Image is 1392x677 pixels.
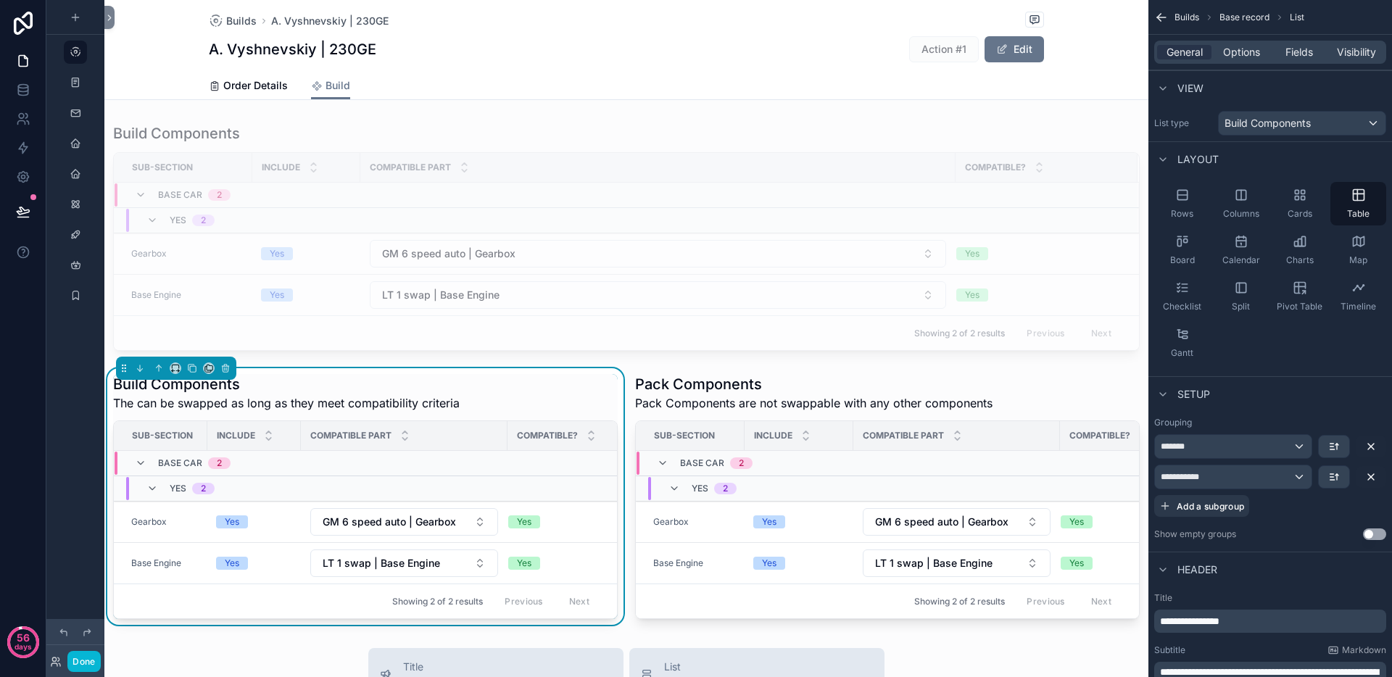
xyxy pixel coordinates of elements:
span: Title [403,660,493,674]
span: Compatible? [1069,430,1130,441]
span: Showing 2 of 2 results [392,596,483,607]
button: Map [1330,228,1386,272]
span: Rows [1171,208,1193,220]
span: Yes [170,483,186,494]
span: Charts [1286,254,1314,266]
span: Yes [170,215,186,226]
span: Include [262,162,300,173]
span: Calendar [1222,254,1260,266]
span: Columns [1223,208,1259,220]
span: Visibility [1337,45,1376,59]
button: Select Button [310,549,498,577]
span: Table [1347,208,1370,220]
span: Fields [1285,45,1313,59]
div: 2 [201,483,206,494]
button: Cards [1272,182,1327,225]
span: List [1290,12,1304,23]
a: Builds [209,14,257,28]
span: Header [1177,562,1217,577]
span: Sub-Section [132,162,193,173]
button: Rows [1154,182,1210,225]
button: Done [67,651,100,672]
a: Yes [508,515,726,528]
h1: Build Components [113,374,460,394]
a: Yes [216,515,292,528]
span: Compatible part [370,162,451,173]
span: Showing 2 of 2 results [914,328,1005,339]
span: Include [754,430,792,441]
span: Split [1232,301,1250,312]
button: Select Button [310,508,498,536]
span: Layout [1177,152,1219,167]
h1: A. Vyshnevskiy | 230GE [209,39,376,59]
button: Checklist [1154,275,1210,318]
div: 2 [739,457,744,469]
button: Build Components [1218,111,1386,136]
span: Board [1170,254,1195,266]
span: Build Components [1225,116,1311,130]
span: Compatible? [965,162,1026,173]
span: Pivot Table [1277,301,1322,312]
button: Edit [985,36,1044,62]
div: Yes [517,515,531,528]
label: Show empty groups [1154,528,1236,540]
div: 2 [201,215,206,226]
span: Add a subgroup [1177,501,1244,512]
span: List [664,660,789,674]
button: Board [1154,228,1210,272]
span: Gantt [1171,347,1193,359]
p: days [14,636,32,657]
div: 2 [723,483,728,494]
span: Markdown [1342,644,1386,656]
span: Timeline [1341,301,1376,312]
a: Gearbox [131,516,199,528]
span: Map [1349,254,1367,266]
span: LT 1 swap | Base Engine [323,556,440,570]
label: Grouping [1154,417,1192,428]
a: Base Engine [131,557,181,569]
span: Compatible part [863,430,944,441]
span: Include [217,430,255,441]
a: Yes [216,557,292,570]
button: Columns [1213,182,1269,225]
span: View [1177,81,1203,96]
span: GM 6 speed auto | Gearbox [323,515,456,529]
span: The can be swapped as long as they meet compatibility criteria [113,394,460,412]
button: Charts [1272,228,1327,272]
span: Sub-Section [654,430,715,441]
label: Subtitle [1154,644,1185,656]
label: List type [1154,117,1212,129]
a: Markdown [1327,644,1386,656]
a: Order Details [209,72,288,101]
span: Yes [692,483,708,494]
div: Yes [225,557,239,570]
span: Base Car [158,457,202,469]
span: Compatible part [310,430,391,441]
span: Checklist [1163,301,1201,312]
span: Sub-Section [132,430,193,441]
span: Options [1223,45,1260,59]
a: Gearbox [131,516,167,528]
span: Builds [226,14,257,28]
button: Timeline [1330,275,1386,318]
label: Title [1154,592,1386,604]
span: Compatible? [517,430,578,441]
p: 56 [17,631,30,645]
div: 2 [217,457,222,469]
div: Yes [225,515,239,528]
span: Build [326,78,350,93]
button: Calendar [1213,228,1269,272]
span: Showing 2 of 2 results [914,596,1005,607]
span: Base Car [158,189,202,201]
button: Gantt [1154,321,1210,365]
button: Add a subgroup [1154,495,1249,517]
button: Pivot Table [1272,275,1327,318]
div: 2 [217,189,222,201]
span: Setup [1177,387,1210,402]
a: A. Vyshnevskiy | 230GE [271,14,389,28]
a: Yes [508,557,726,570]
div: scrollable content [1154,610,1386,633]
